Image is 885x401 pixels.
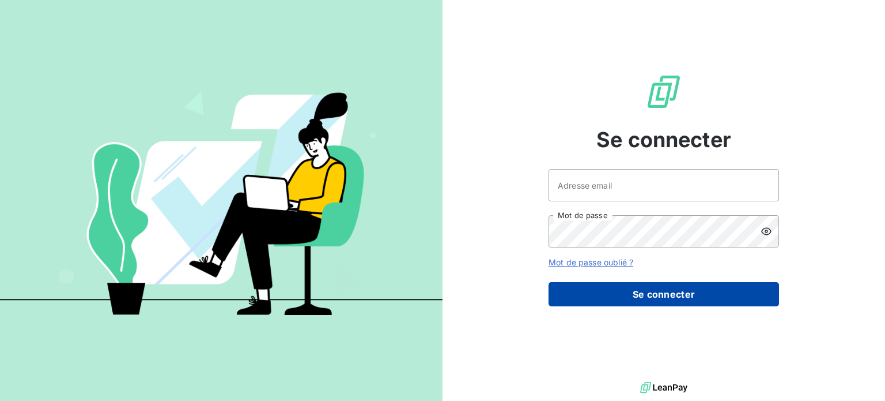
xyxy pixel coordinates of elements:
button: Se connecter [549,282,779,306]
a: Mot de passe oublié ? [549,257,633,267]
span: Se connecter [596,124,731,155]
img: Logo LeanPay [645,73,682,110]
input: placeholder [549,169,779,201]
img: logo [640,379,687,396]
